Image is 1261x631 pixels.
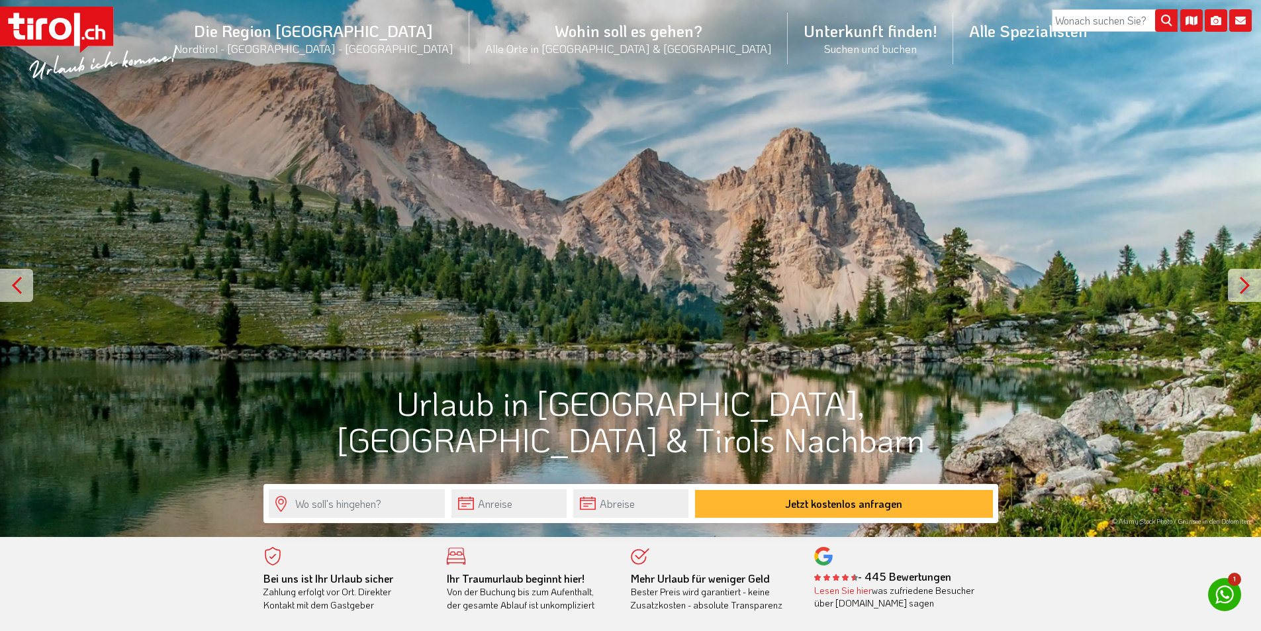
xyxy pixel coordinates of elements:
[788,6,953,70] a: Unterkunft finden!Suchen und buchen
[269,489,445,518] input: Wo soll's hingehen?
[1205,9,1227,32] i: Fotogalerie
[485,41,772,56] small: Alle Orte in [GEOGRAPHIC_DATA] & [GEOGRAPHIC_DATA]
[695,490,993,518] button: Jetzt kostenlos anfragen
[158,6,469,70] a: Die Region [GEOGRAPHIC_DATA]Nordtirol - [GEOGRAPHIC_DATA] - [GEOGRAPHIC_DATA]
[1180,9,1203,32] i: Karte öffnen
[1229,9,1252,32] i: Kontakt
[447,572,611,612] div: Von der Buchung bis zum Aufenthalt, der gesamte Ablauf ist unkompliziert
[631,572,795,612] div: Bester Preis wird garantiert - keine Zusatzkosten - absolute Transparenz
[814,584,978,610] div: was zufriedene Besucher über [DOMAIN_NAME] sagen
[804,41,937,56] small: Suchen und buchen
[573,489,688,518] input: Abreise
[263,571,393,585] b: Bei uns ist Ihr Urlaub sicher
[814,569,951,583] b: - 445 Bewertungen
[1228,573,1241,586] span: 1
[174,41,453,56] small: Nordtirol - [GEOGRAPHIC_DATA] - [GEOGRAPHIC_DATA]
[631,571,770,585] b: Mehr Urlaub für weniger Geld
[451,489,567,518] input: Anreise
[469,6,788,70] a: Wohin soll es gehen?Alle Orte in [GEOGRAPHIC_DATA] & [GEOGRAPHIC_DATA]
[953,6,1103,56] a: Alle Spezialisten
[1052,9,1178,32] input: Wonach suchen Sie?
[1208,578,1241,611] a: 1
[263,572,428,612] div: Zahlung erfolgt vor Ort. Direkter Kontakt mit dem Gastgeber
[447,571,584,585] b: Ihr Traumurlaub beginnt hier!
[814,584,872,597] a: Lesen Sie hier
